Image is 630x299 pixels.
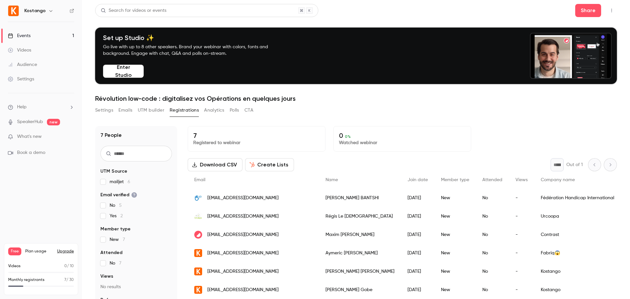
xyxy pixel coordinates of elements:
div: - [509,207,534,225]
div: Fabriq😱 [534,244,621,262]
p: Monthly registrants [8,277,45,283]
div: Search for videos or events [101,7,166,14]
span: New [110,236,125,243]
h4: Set up Studio ✨ [103,34,283,42]
span: 7 [64,278,66,282]
span: What's new [17,133,42,140]
span: [EMAIL_ADDRESS][DOMAIN_NAME] [207,213,279,220]
span: mailjet [110,179,130,185]
div: [DATE] [401,225,434,244]
span: [EMAIL_ADDRESS][DOMAIN_NAME] [207,195,279,202]
div: Aymeric [PERSON_NAME] [319,244,401,262]
span: Name [325,178,338,182]
img: kostango.com [194,267,202,275]
div: Kostango [534,281,621,299]
li: help-dropdown-opener [8,104,74,111]
button: Enter Studio [103,65,144,78]
button: CTA [244,105,253,116]
a: SpeakerHub [17,118,43,125]
div: [DATE] [401,207,434,225]
div: Contrast [534,225,621,244]
button: Analytics [204,105,224,116]
div: - [509,262,534,281]
button: Polls [230,105,239,116]
span: Help [17,104,27,111]
span: 0 % [345,134,351,139]
span: Yes [110,213,123,219]
img: hi.org [194,194,202,202]
div: - [509,244,534,262]
span: Member type [441,178,469,182]
div: Maxim [PERSON_NAME] [319,225,401,244]
span: [EMAIL_ADDRESS][DOMAIN_NAME] [207,231,279,238]
span: Views [515,178,528,182]
p: Registered to webinar [193,139,320,146]
span: Email verified [100,192,137,198]
div: - [509,281,534,299]
span: Free [8,247,21,255]
div: [DATE] [401,262,434,281]
div: New [434,244,476,262]
span: Attended [482,178,502,182]
button: Download CSV [188,158,242,171]
span: UTM Source [100,168,127,175]
button: Emails [118,105,132,116]
span: Email [194,178,205,182]
p: 7 [193,132,320,139]
div: [DATE] [401,281,434,299]
span: 0 [64,264,67,268]
div: Urcoopa [534,207,621,225]
p: / 10 [64,263,74,269]
span: [EMAIL_ADDRESS][DOMAIN_NAME] [207,268,279,275]
div: No [476,207,509,225]
p: 0 [339,132,466,139]
span: Plan usage [25,249,53,254]
div: No [476,225,509,244]
span: 5 [119,203,122,208]
button: Registrations [170,105,199,116]
button: Settings [95,105,113,116]
span: Book a demo [17,149,45,156]
div: No [476,281,509,299]
div: New [434,262,476,281]
span: 7 [123,237,125,242]
span: [EMAIL_ADDRESS][DOMAIN_NAME] [207,250,279,257]
div: No [476,189,509,207]
h6: Kostango [24,8,46,14]
div: New [434,281,476,299]
h1: 7 People [100,131,122,139]
p: No results [100,284,172,290]
div: Kostango [534,262,621,281]
div: New [434,225,476,244]
div: Settings [8,76,34,82]
img: Kostango [8,6,19,16]
span: Views [100,273,113,280]
div: [DATE] [401,189,434,207]
span: new [47,119,60,125]
img: kostango.com [194,249,202,257]
div: Régis Le [DEMOGRAPHIC_DATA] [319,207,401,225]
p: Watched webinar [339,139,466,146]
div: - [509,189,534,207]
h1: Révolution low-code : digitalisez vos Opérations en quelques jours [95,95,617,102]
div: New [434,207,476,225]
span: Attended [100,249,122,256]
img: urcoopa.fr [194,212,202,220]
button: Upgrade [57,249,74,254]
img: getcontrast.io [194,231,202,239]
div: - [509,225,534,244]
div: Audience [8,61,37,68]
span: Join date [408,178,428,182]
span: Company name [541,178,575,182]
button: UTM builder [138,105,164,116]
span: No [110,202,122,209]
img: kostango.com [194,286,202,294]
div: Videos [8,47,31,53]
div: No [476,262,509,281]
p: Out of 1 [566,161,583,168]
div: Events [8,32,31,39]
span: Member type [100,226,131,232]
div: [DATE] [401,244,434,262]
div: No [476,244,509,262]
div: New [434,189,476,207]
